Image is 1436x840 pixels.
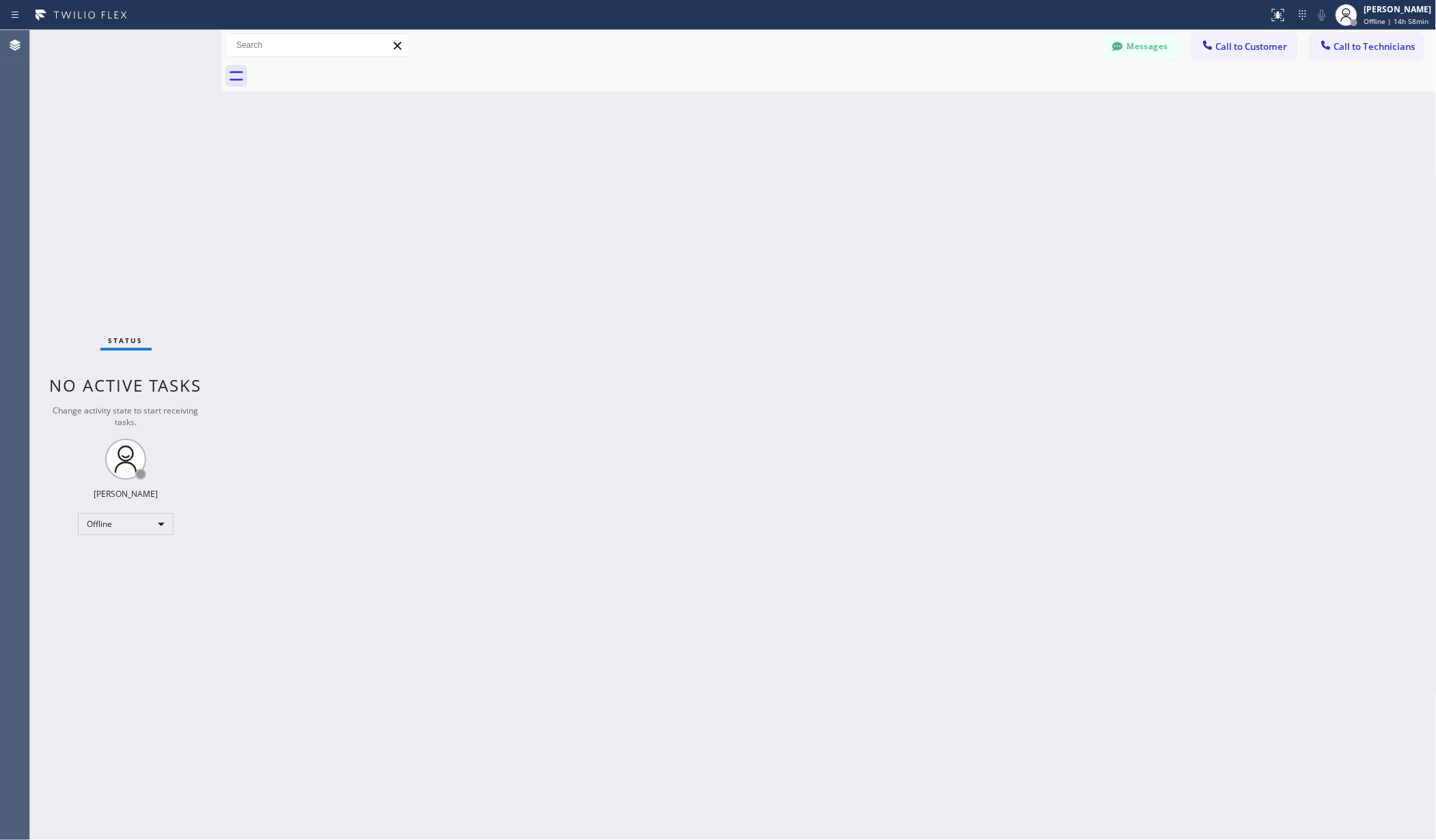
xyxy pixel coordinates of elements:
[109,336,143,345] span: Status
[1312,5,1331,25] button: Mute
[1364,3,1432,15] div: [PERSON_NAME]
[78,513,174,535] div: Offline
[94,488,158,500] div: [PERSON_NAME]
[1216,40,1288,53] span: Call to Customer
[1192,33,1297,59] button: Call to Customer
[53,405,199,428] span: Change activity state to start receiving tasks.
[1364,16,1429,26] span: Offline | 14h 58min
[1310,33,1423,59] button: Call to Technicians
[1334,40,1416,53] span: Call to Technicians
[1103,33,1178,59] button: Messages
[226,34,409,56] input: Search
[50,374,202,396] span: No active tasks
